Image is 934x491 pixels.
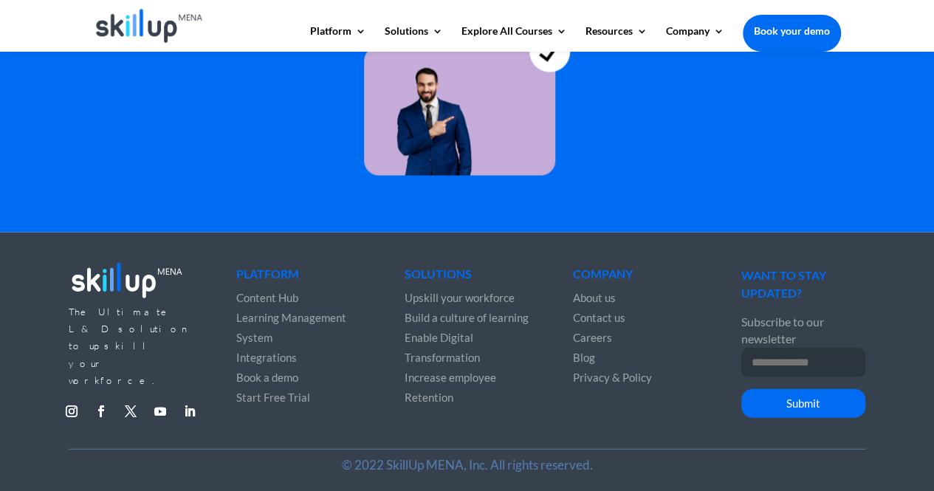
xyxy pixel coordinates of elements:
a: Privacy & Policy [573,371,652,384]
p: Subscribe to our newsletter [741,313,865,348]
a: Blog [573,351,595,364]
h4: Solutions [405,268,529,287]
a: Follow on LinkedIn [178,399,202,423]
h4: Company [573,268,697,287]
img: Skillup Mena [96,9,203,43]
a: Integrations [236,351,297,364]
a: Build a culture of learning [405,311,529,324]
a: Careers [573,331,612,344]
a: About us [573,291,616,304]
img: footer_logo [69,258,185,301]
button: Submit [741,389,865,419]
a: Follow on Youtube [148,399,172,423]
a: Learning Management System [236,311,346,344]
a: Resources [586,26,648,51]
a: Contact us [573,311,625,324]
h4: Platform [236,268,360,287]
a: Book your demo [743,15,841,47]
span: WANT TO STAY UPDATED? [741,268,826,299]
a: Platform [310,26,366,51]
a: Explore All Courses [461,26,567,51]
span: The Ultimate L&D solution to upskill your workforce. [69,306,190,387]
p: © 2022 SkillUp MENA, Inc. All rights reserved. [94,456,841,473]
a: Content Hub [236,291,298,304]
a: Increase employee Retention [405,371,496,404]
a: Book a demo [236,371,298,384]
a: Enable Digital Transformation [405,331,480,364]
a: Upskill your workforce [405,291,515,304]
a: Follow on Instagram [60,399,83,423]
a: Follow on Facebook [89,399,113,423]
iframe: Chat Widget [860,420,934,491]
img: learning for everyone 4 - skillup [364,3,570,176]
a: Start Free Trial [236,391,310,404]
a: Company [666,26,724,51]
span: Submit [786,396,820,410]
a: Solutions [385,26,443,51]
a: Follow on X [119,399,142,423]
